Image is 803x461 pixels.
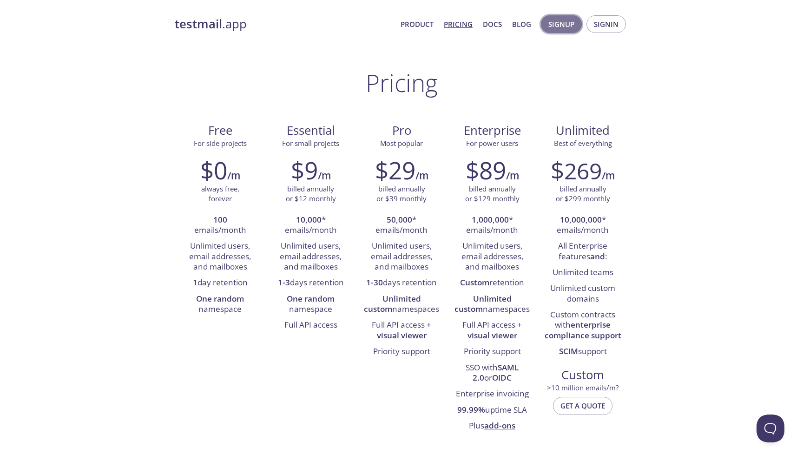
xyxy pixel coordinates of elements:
[757,415,784,442] iframe: Help Scout Beacon - Open
[466,156,506,184] h2: $89
[401,18,434,30] a: Product
[227,168,240,184] h6: /m
[602,168,615,184] h6: /m
[318,168,331,184] h6: /m
[182,291,258,318] li: namespace
[554,138,612,148] span: Best of everything
[182,238,258,275] li: Unlimited users, email addresses, and mailboxes
[594,18,619,30] span: Signin
[590,251,605,262] strong: and
[376,184,427,204] p: billed annually or $39 monthly
[483,18,502,30] a: Docs
[375,156,415,184] h2: $29
[545,212,621,239] li: * emails/month
[551,156,602,184] h2: $
[363,123,439,138] span: Pro
[273,123,349,138] span: Essential
[545,367,621,383] span: Custom
[454,360,531,387] li: SSO with or
[282,138,339,148] span: For small projects
[457,404,485,415] strong: 99.99%
[364,293,421,314] strong: Unlimited custom
[363,344,440,360] li: Priority support
[556,122,610,138] span: Unlimited
[460,277,489,288] strong: Custom
[272,275,349,291] li: days retention
[415,168,428,184] h6: /m
[545,319,621,340] strong: enterprise compliance support
[454,344,531,360] li: Priority support
[547,383,619,392] span: > 10 million emails/m?
[548,18,574,30] span: Signup
[377,330,427,341] strong: visual viewer
[272,291,349,318] li: namespace
[512,18,531,30] a: Blog
[560,214,602,225] strong: 10,000,000
[545,238,621,265] li: All Enterprise features :
[175,16,222,32] strong: testmail
[472,214,509,225] strong: 1,000,000
[193,277,197,288] strong: 1
[387,214,412,225] strong: 50,000
[454,293,512,314] strong: Unlimited custom
[291,156,318,184] h2: $9
[366,277,383,288] strong: 1-30
[492,372,512,383] strong: OIDC
[363,317,440,344] li: Full API access +
[213,214,227,225] strong: 100
[444,18,473,30] a: Pricing
[454,291,531,318] li: namespaces
[454,418,531,434] li: Plus
[541,15,582,33] button: Signup
[286,184,336,204] p: billed annually or $12 monthly
[182,275,258,291] li: day retention
[586,15,626,33] button: Signin
[380,138,423,148] span: Most popular
[506,168,519,184] h6: /m
[545,307,621,344] li: Custom contracts with
[545,265,621,281] li: Unlimited teams
[366,69,438,97] h1: Pricing
[545,281,621,307] li: Unlimited custom domains
[553,397,612,415] button: Get a quote
[363,212,440,239] li: * emails/month
[559,346,578,356] strong: SCIM
[278,277,290,288] strong: 1-3
[454,402,531,418] li: uptime SLA
[545,344,621,360] li: support
[296,214,322,225] strong: 10,000
[182,212,258,239] li: emails/month
[484,420,515,431] a: add-ons
[556,184,610,204] p: billed annually or $299 monthly
[560,400,605,412] span: Get a quote
[272,317,349,333] li: Full API access
[467,330,517,341] strong: visual viewer
[272,212,349,239] li: * emails/month
[200,156,227,184] h2: $0
[363,238,440,275] li: Unlimited users, email addresses, and mailboxes
[454,386,531,402] li: Enterprise invoicing
[194,138,247,148] span: For side projects
[473,362,519,383] strong: SAML 2.0
[287,293,335,304] strong: One random
[272,238,349,275] li: Unlimited users, email addresses, and mailboxes
[196,293,244,304] strong: One random
[454,123,530,138] span: Enterprise
[363,275,440,291] li: days retention
[454,275,531,291] li: retention
[454,317,531,344] li: Full API access +
[454,212,531,239] li: * emails/month
[454,238,531,275] li: Unlimited users, email addresses, and mailboxes
[363,291,440,318] li: namespaces
[564,156,602,186] span: 269
[175,16,393,32] a: testmail.app
[466,138,518,148] span: For power users
[465,184,520,204] p: billed annually or $129 monthly
[182,123,258,138] span: Free
[201,184,239,204] p: always free, forever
